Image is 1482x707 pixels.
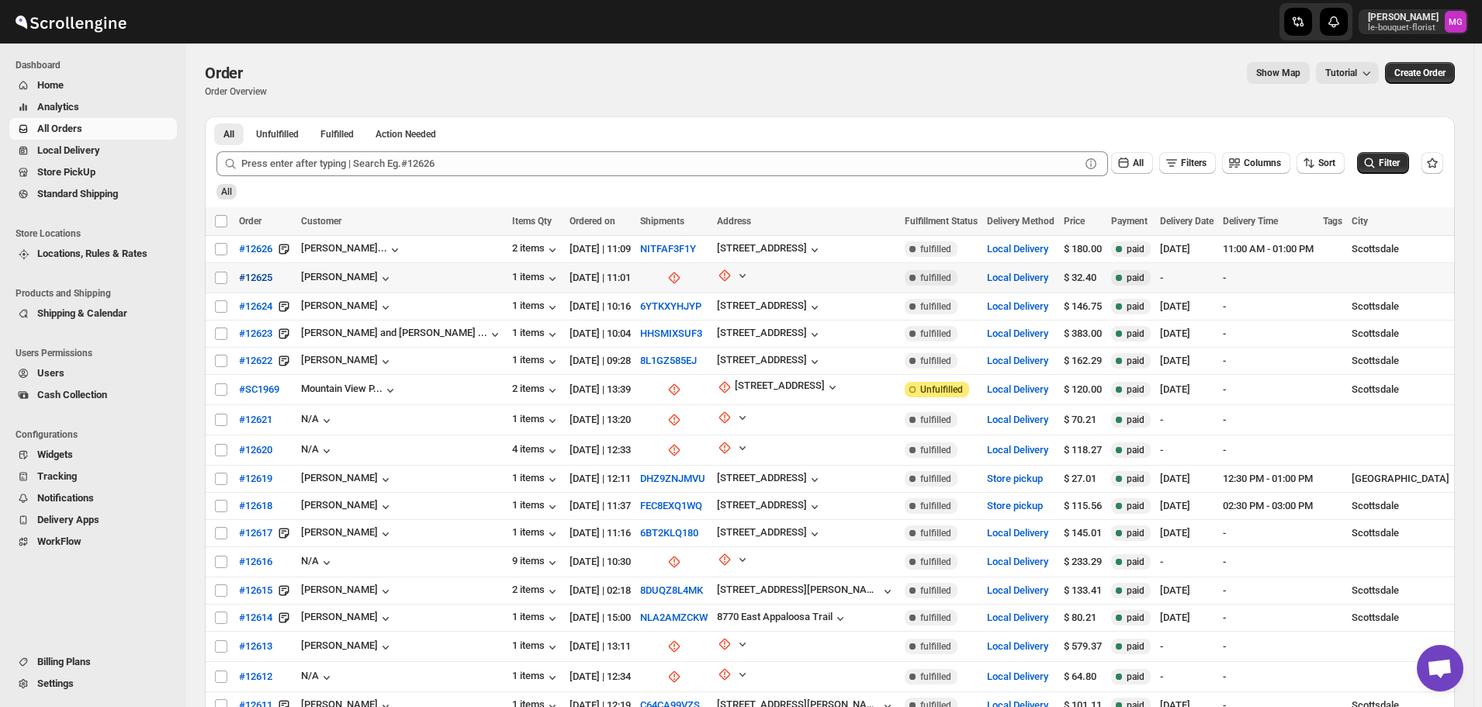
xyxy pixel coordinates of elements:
[1064,442,1102,458] div: $ 118.27
[512,354,560,369] button: 1 items
[37,492,94,504] span: Notifications
[1223,442,1314,458] div: -
[241,151,1080,176] input: Press enter after typing | Search Eg.#12626
[1352,353,1449,369] div: Scottsdale
[37,656,91,667] span: Billing Plans
[9,466,177,487] button: Tracking
[301,242,403,258] button: [PERSON_NAME]...
[230,521,282,546] button: #12617
[301,670,334,685] button: N/A
[9,444,177,466] button: Widgets
[987,640,1048,652] button: Local Delivery
[239,442,272,458] span: #12620
[1318,158,1335,168] span: Sort
[987,584,1048,596] button: Local Delivery
[301,300,393,315] div: [PERSON_NAME]
[512,300,560,315] button: 1 items
[214,123,244,145] button: All
[1352,471,1449,487] div: [GEOGRAPHIC_DATA]
[1223,471,1314,487] div: 12:30 PM - 01:00 PM
[987,671,1048,682] button: Local Delivery
[1159,152,1216,174] button: Filters
[205,64,243,82] span: Order
[301,584,393,599] button: [PERSON_NAME]
[239,412,272,428] span: #12621
[1223,498,1314,514] div: 02:30 PM - 03:00 PM
[230,578,282,603] button: #12615
[9,673,177,695] button: Settings
[1223,241,1314,257] div: 11:00 AM - 01:00 PM
[9,651,177,673] button: Billing Plans
[239,299,272,314] span: #12624
[239,639,272,654] span: #12613
[717,242,807,254] div: [STREET_ADDRESS]
[37,79,64,91] span: Home
[301,242,387,254] div: [PERSON_NAME]...
[37,449,73,460] span: Widgets
[717,300,822,315] button: [STREET_ADDRESS]
[301,383,398,398] button: Mountain View P...
[239,241,272,257] span: #12626
[640,300,701,312] button: 6YTKXYHJYP
[1160,353,1214,369] div: [DATE]
[1247,62,1310,84] button: Map action label
[512,327,560,342] div: 1 items
[1127,272,1144,284] span: paid
[920,328,951,340] span: fulfilled
[1064,326,1102,341] div: $ 383.00
[512,611,560,626] button: 1 items
[16,287,178,300] span: Products and Shipping
[239,353,272,369] span: #12622
[512,472,560,487] div: 1 items
[987,243,1048,255] button: Local Delivery
[230,438,282,463] button: #12620
[570,353,631,369] div: [DATE] | 09:28
[1160,412,1214,428] div: -
[1445,11,1466,33] span: Melody Gluth
[230,265,282,290] button: #12625
[512,555,560,570] button: 9 items
[735,379,825,395] div: [STREET_ADDRESS]
[239,554,272,570] span: #12616
[1127,355,1144,367] span: paid
[230,605,282,630] button: #12614
[640,527,698,539] button: 6BT2KLQ180
[1127,300,1144,313] span: paid
[512,584,560,599] div: 2 items
[301,555,334,570] div: N/A
[920,272,951,284] span: fulfilled
[230,348,282,373] button: #12622
[9,96,177,118] button: Analytics
[512,639,560,655] div: 1 items
[9,303,177,324] button: Shipping & Calendar
[1064,241,1102,257] div: $ 180.00
[230,466,282,491] button: #12619
[512,383,560,398] div: 2 items
[1357,152,1409,174] button: Filter
[512,413,560,428] button: 1 items
[301,216,341,227] span: Customer
[9,487,177,509] button: Notifications
[1223,412,1314,428] div: -
[512,271,560,286] div: 1 items
[1417,645,1463,691] div: Open chat
[1385,62,1455,84] button: Create custom order
[640,473,705,484] button: DHZ9ZNJMVU
[37,307,127,319] span: Shipping & Calendar
[987,473,1043,484] button: Store pickup
[1223,216,1278,227] span: Delivery Time
[1064,270,1102,286] div: $ 32.40
[1223,353,1314,369] div: -
[512,670,560,685] button: 1 items
[1352,382,1449,397] div: Scottsdale
[1449,17,1463,27] text: MG
[1223,270,1314,286] div: -
[570,498,631,514] div: [DATE] | 11:37
[239,669,272,684] span: #12612
[230,237,282,262] button: #12626
[9,75,177,96] button: Home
